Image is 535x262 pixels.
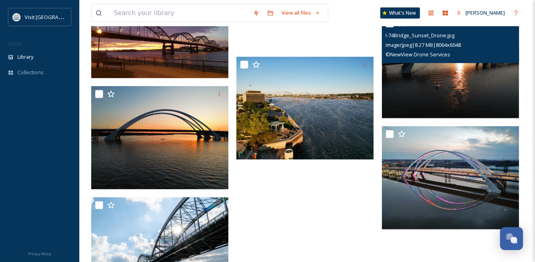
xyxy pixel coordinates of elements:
[386,41,461,48] span: image/jpeg | 8.27 MB | 8064 x 6048
[500,227,523,250] button: Open Chat
[25,13,86,21] span: Visit [GEOGRAPHIC_DATA]
[17,69,44,76] span: Collections
[17,53,33,61] span: Library
[386,51,451,58] span: © NewView Drone Services
[91,1,228,79] img: Fall Sunset Credit to Shantelle Hahn Davenport Iowa.jpg
[466,9,505,16] span: [PERSON_NAME]
[382,126,519,229] img: I74_Bridge_Night.jpg
[380,8,420,19] a: What's New
[8,41,22,47] span: MEDIA
[453,5,509,21] a: [PERSON_NAME]
[28,249,51,258] a: Privacy Policy
[110,4,249,22] input: Search your library
[28,251,51,256] span: Privacy Policy
[13,13,21,21] img: QCCVB_VISIT_vert_logo_4c_tagline_122019.svg
[386,32,455,39] span: I-74Bridge_Sunset_Drone.jpg
[278,5,324,21] a: View all files
[236,57,374,160] img: Centennial_Bridge_Schwiebert.jpg
[382,15,519,119] img: I-74Bridge_Sunset_Drone.jpg
[91,86,228,189] img: I-74Bridge_Sunset_Drone_2.jpg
